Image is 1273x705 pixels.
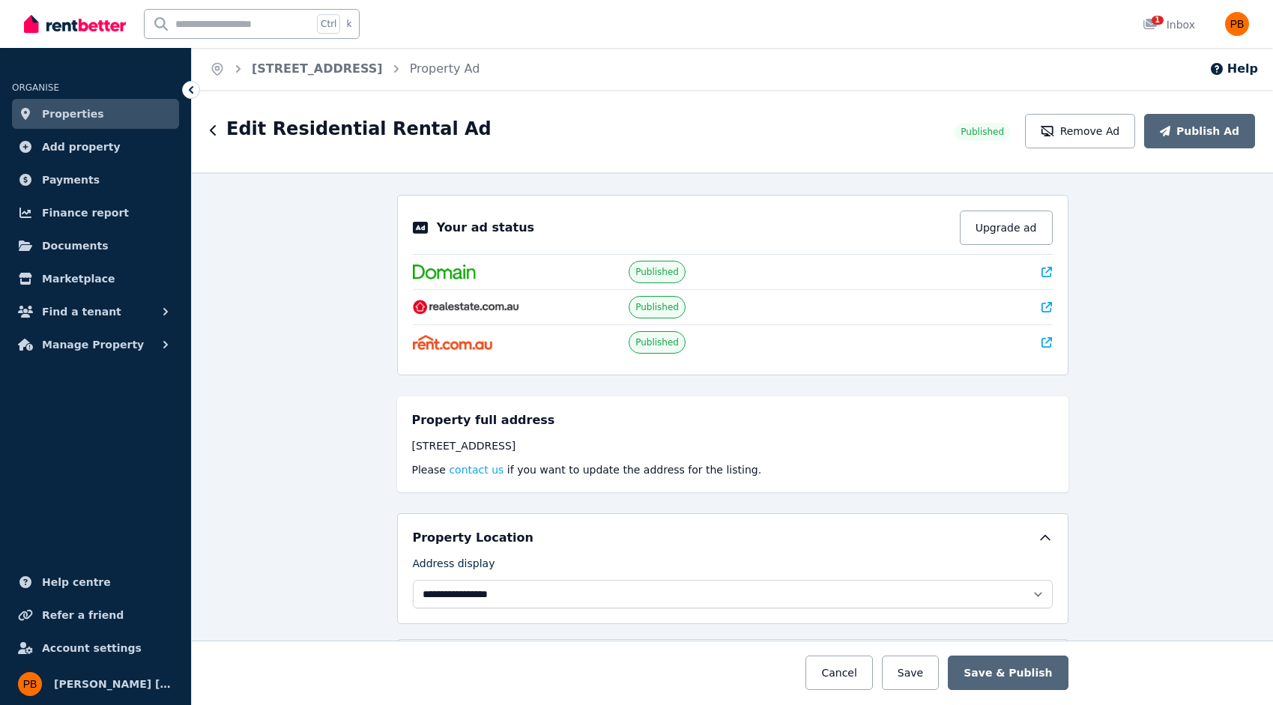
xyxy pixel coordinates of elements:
[18,672,42,696] img: Petar Bijelac Petar Bijelac
[42,573,111,591] span: Help centre
[412,438,1053,453] div: [STREET_ADDRESS]
[42,270,115,288] span: Marketplace
[42,303,121,321] span: Find a tenant
[12,330,179,360] button: Manage Property
[192,48,498,90] nav: Breadcrumb
[1225,12,1249,36] img: Petar Bijelac Petar Bijelac
[437,219,534,237] p: Your ad status
[346,18,351,30] span: k
[1152,16,1164,25] span: 1
[413,300,520,315] img: RealEstate.com.au
[252,61,383,76] a: [STREET_ADDRESS]
[1209,60,1258,78] button: Help
[1025,114,1135,148] button: Remove Ad
[317,14,340,34] span: Ctrl
[12,132,179,162] a: Add property
[960,211,1053,245] button: Upgrade ad
[412,462,1053,477] p: Please if you want to update the address for the listing.
[410,61,480,76] a: Property Ad
[805,656,872,690] button: Cancel
[1143,17,1195,32] div: Inbox
[42,138,121,156] span: Add property
[1144,114,1255,148] button: Publish Ad
[12,567,179,597] a: Help centre
[961,126,1004,138] span: Published
[12,198,179,228] a: Finance report
[42,105,104,123] span: Properties
[635,336,679,348] span: Published
[413,335,493,350] img: Rent.com.au
[12,633,179,663] a: Account settings
[412,411,555,429] h5: Property full address
[42,606,124,624] span: Refer a friend
[42,204,129,222] span: Finance report
[12,165,179,195] a: Payments
[635,266,679,278] span: Published
[12,99,179,129] a: Properties
[42,639,142,657] span: Account settings
[42,336,144,354] span: Manage Property
[12,600,179,630] a: Refer a friend
[413,529,533,547] h5: Property Location
[24,13,126,35] img: RentBetter
[882,656,939,690] button: Save
[413,556,495,577] label: Address display
[54,675,173,693] span: [PERSON_NAME] [PERSON_NAME]
[42,237,109,255] span: Documents
[413,264,476,279] img: Domain.com.au
[12,231,179,261] a: Documents
[12,297,179,327] button: Find a tenant
[226,117,492,141] h1: Edit Residential Rental Ad
[12,264,179,294] a: Marketplace
[42,171,100,189] span: Payments
[635,301,679,313] span: Published
[948,656,1068,690] button: Save & Publish
[12,82,59,93] span: ORGANISE
[449,462,504,477] button: contact us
